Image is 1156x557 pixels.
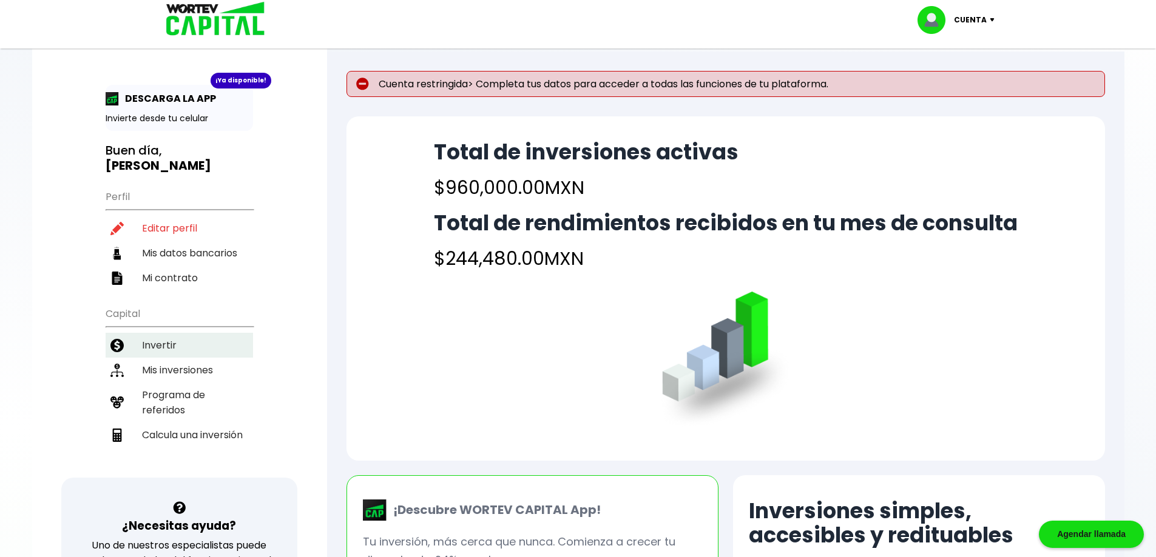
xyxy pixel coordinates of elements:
b: [PERSON_NAME] [106,157,211,174]
h2: Inversiones simples, accesibles y redituables [749,499,1089,547]
p: DESCARGA LA APP [119,91,216,106]
h4: $244,480.00 MXN [434,245,1018,272]
ul: Capital [106,300,253,478]
img: editar-icon.952d3147.svg [110,222,124,235]
p: Invierte desde tu celular [106,112,253,125]
img: icon-down [987,18,1003,22]
a: Mis inversiones [106,358,253,382]
h3: Buen día, [106,143,253,173]
img: grafica.516fef24.png [657,292,794,429]
h3: ¿Necesitas ayuda? [122,517,236,535]
img: inversiones-icon.6695dc30.svg [110,364,124,377]
img: contrato-icon.f2db500c.svg [110,272,124,285]
div: ¡Ya disponible! [211,73,271,88]
img: datos-icon.10cf9172.svg [110,247,124,260]
img: error-circle.027baa21.svg [356,78,369,90]
p: Cuenta restringida> Completa tus datos para acceder a todas las funciones de tu plataforma. [346,71,1105,97]
a: Invertir [106,333,253,358]
a: Mis datos bancarios [106,241,253,265]
h4: $960,000.00 MXN [434,174,739,201]
img: calculadora-icon.17d418c4.svg [110,429,124,442]
a: Calcula una inversión [106,422,253,447]
a: Mi contrato [106,265,253,290]
a: Editar perfil [106,216,253,241]
h2: Total de rendimientos recibidos en tu mes de consulta [434,211,1018,235]
div: Agendar llamada [1039,521,1144,548]
img: app-icon [106,92,119,105]
p: Cuenta [954,11,987,29]
ul: Perfil [106,183,253,290]
img: invertir-icon.b3b967d7.svg [110,339,124,352]
img: profile-image [918,6,954,34]
img: recomiendanos-icon.9b8e9327.svg [110,396,124,409]
p: ¡Descubre WORTEV CAPITAL App! [387,501,601,519]
img: wortev-capital-app-icon [363,499,387,521]
a: Programa de referidos [106,382,253,422]
h2: Total de inversiones activas [434,140,739,164]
